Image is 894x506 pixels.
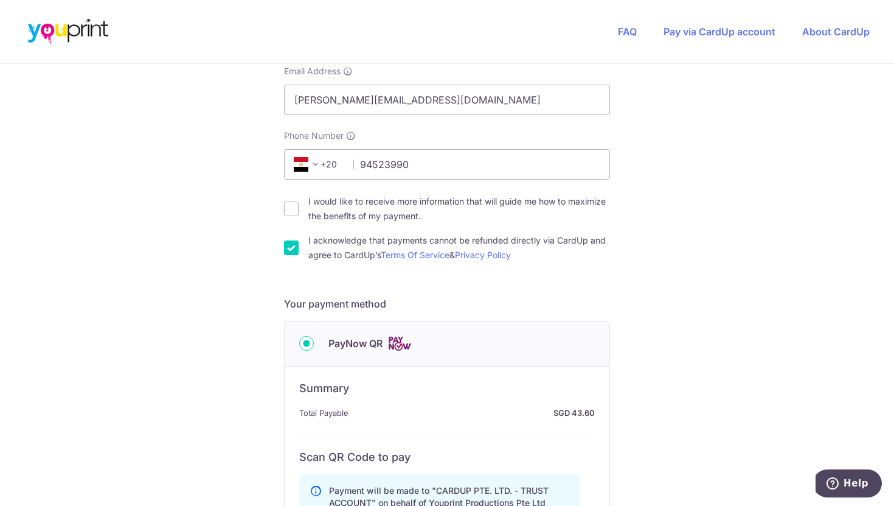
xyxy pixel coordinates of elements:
[308,194,610,223] label: I would like to receive more information that will guide me how to maximize the benefits of my pa...
[284,65,341,77] span: Email Address
[299,406,348,420] span: Total Payable
[455,250,511,260] a: Privacy Policy
[664,26,775,38] a: Pay via CardUp account
[290,157,345,172] span: +20
[294,157,323,172] span: +20
[802,26,870,38] a: About CardUp
[299,450,595,465] h6: Scan QR Code to pay
[387,336,412,351] img: Cards logo
[299,336,595,351] div: PayNow QR Cards logo
[381,250,449,260] a: Terms Of Service
[284,85,610,115] input: Email address
[284,297,610,311] h5: Your payment method
[816,469,882,500] iframe: Opens a widget where you can find more information
[299,381,595,396] h6: Summary
[284,130,344,142] span: Phone Number
[308,233,610,262] label: I acknowledge that payments cannot be refunded directly via CardUp and agree to CardUp’s &
[353,406,595,420] strong: SGD 43.60
[618,26,637,38] a: FAQ
[328,336,383,351] span: PayNow QR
